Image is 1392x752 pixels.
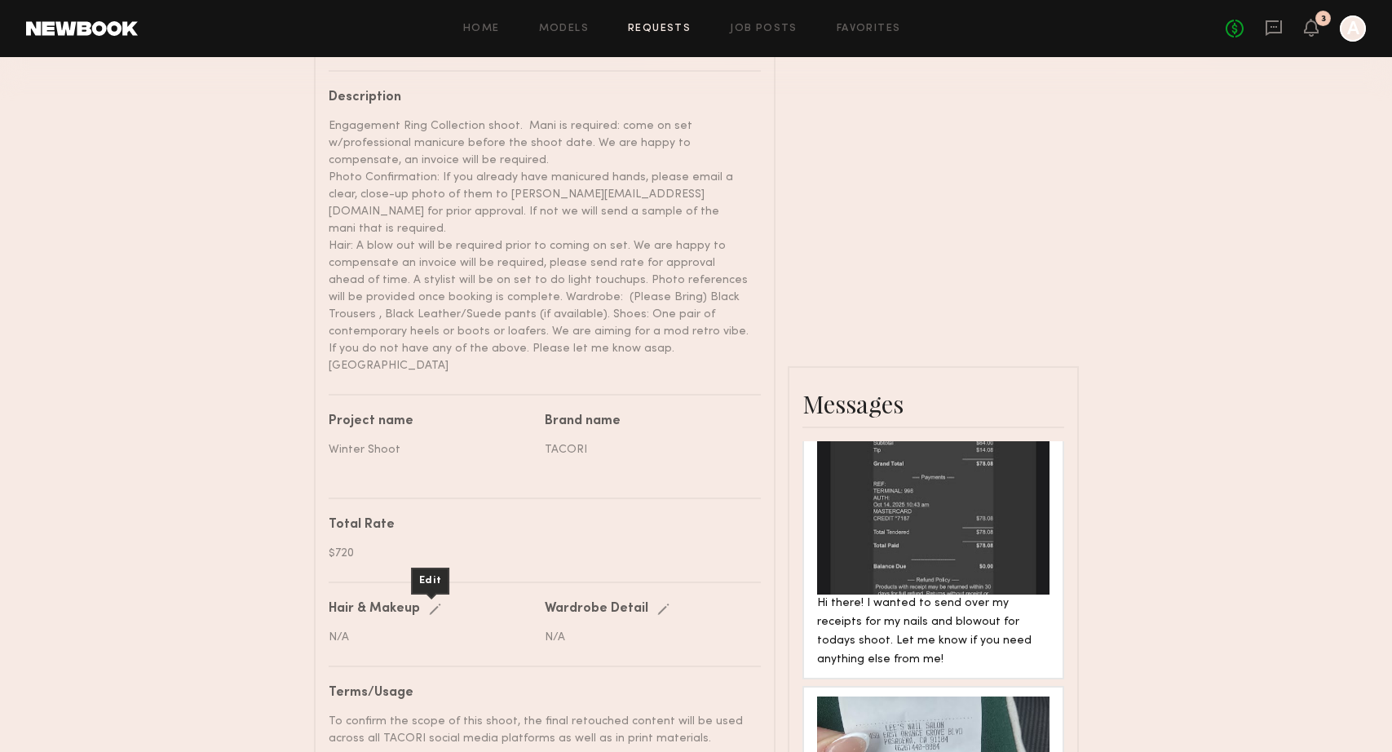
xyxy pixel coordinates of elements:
div: 3 [1321,15,1326,24]
a: Requests [628,24,691,34]
div: TACORI [545,441,749,458]
div: Engagement Ring Collection shoot. Mani is required: come on set w/professional manicure before th... [329,117,749,374]
a: Home [463,24,500,34]
div: Brand name [545,415,749,428]
div: Total Rate [329,519,749,532]
div: N/A [545,629,749,646]
div: Description [329,91,749,104]
a: Models [539,24,589,34]
div: N/A [329,629,532,646]
div: Hair & Makeup [329,603,420,616]
a: A [1340,15,1366,42]
div: $720 [329,545,749,562]
div: Winter Shoot [329,441,532,458]
div: Terms/Usage [329,687,749,700]
div: Hi there! I wanted to send over my receipts for my nails and blowout for todays shoot. Let me kno... [817,595,1050,670]
div: Messages [802,387,1064,420]
div: Edit [411,568,450,595]
a: Favorites [837,24,901,34]
div: Project name [329,415,532,428]
div: Wardrobe Detail [545,603,648,616]
a: Job Posts [730,24,798,34]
